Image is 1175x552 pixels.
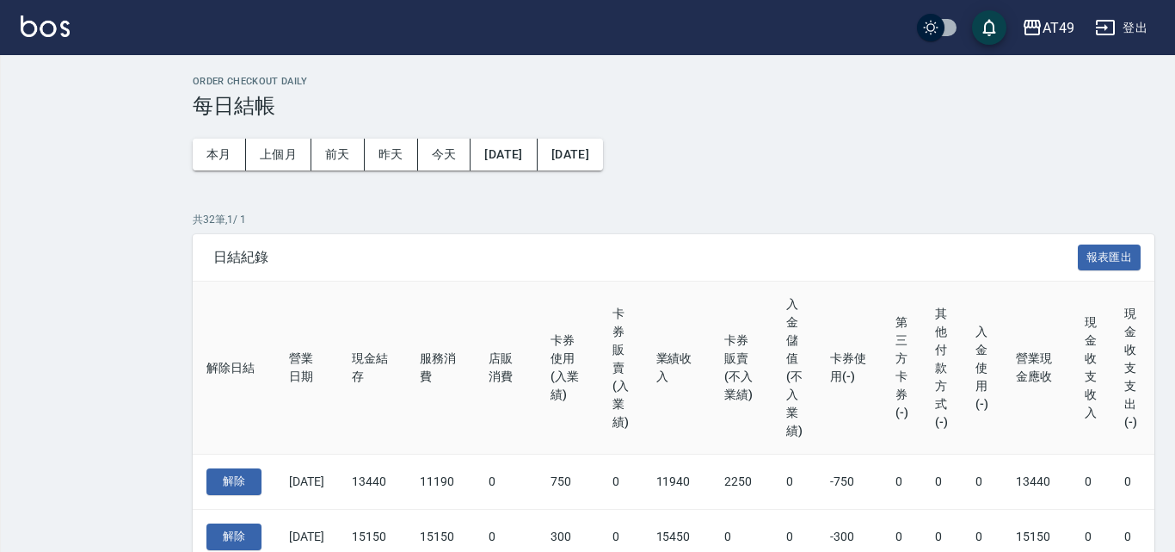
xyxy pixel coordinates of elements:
[882,455,922,510] td: 0
[21,16,70,37] img: Logo
[206,524,261,550] button: 解除
[816,455,882,510] td: -750
[1002,455,1071,510] td: 13440
[1071,455,1110,510] td: 0
[471,139,537,171] button: [DATE]
[193,139,246,171] button: 本月
[599,282,643,455] th: 卡券販賣(入業績)
[962,455,1002,510] td: 0
[311,139,365,171] button: 前天
[1110,282,1151,455] th: 現金收支支出(-)
[1078,248,1141,264] a: 報表匯出
[275,455,338,510] td: [DATE]
[816,282,882,455] th: 卡券使用(-)
[406,455,475,510] td: 11190
[193,94,1154,118] h3: 每日結帳
[599,455,643,510] td: 0
[275,282,338,455] th: 營業日期
[418,139,471,171] button: 今天
[206,468,261,495] button: 解除
[772,282,816,455] th: 入金儲值(不入業績)
[338,282,407,455] th: 現金結存
[193,212,1154,227] p: 共 32 筆, 1 / 1
[772,455,816,510] td: 0
[1110,455,1151,510] td: 0
[1071,282,1110,455] th: 現金收支收入
[193,76,1154,87] h2: Order checkout daily
[537,455,599,510] td: 750
[1043,17,1074,39] div: AT49
[643,455,711,510] td: 11940
[338,455,407,510] td: 13440
[475,282,537,455] th: 店販消費
[1088,12,1154,44] button: 登出
[537,282,599,455] th: 卡券使用(入業績)
[365,139,418,171] button: 昨天
[213,249,1078,266] span: 日結紀錄
[921,455,962,510] td: 0
[882,282,922,455] th: 第三方卡券(-)
[643,282,711,455] th: 業績收入
[475,455,537,510] td: 0
[962,282,1002,455] th: 入金使用(-)
[711,282,772,455] th: 卡券販賣(不入業績)
[246,139,311,171] button: 上個月
[406,282,475,455] th: 服務消費
[921,282,962,455] th: 其他付款方式(-)
[1078,245,1141,271] button: 報表匯出
[1002,282,1071,455] th: 營業現金應收
[711,455,772,510] td: 2250
[1015,10,1081,46] button: AT49
[972,10,1006,45] button: save
[193,282,275,455] th: 解除日結
[538,139,603,171] button: [DATE]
